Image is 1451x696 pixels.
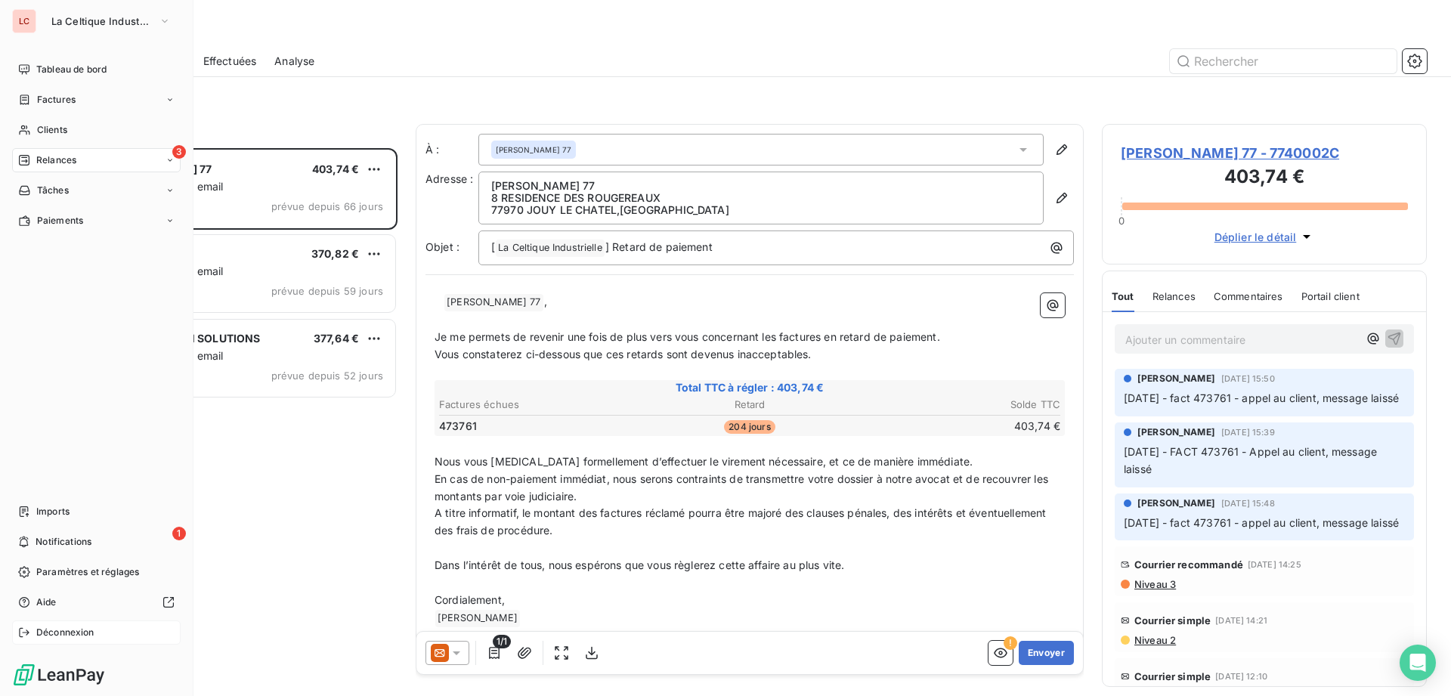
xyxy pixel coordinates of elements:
button: Déplier le détail [1210,228,1320,246]
span: Portail client [1301,290,1360,302]
span: Tableau de bord [36,63,107,76]
span: Clients [37,123,67,137]
span: [PERSON_NAME] [1137,372,1215,385]
input: Rechercher [1170,49,1397,73]
span: Déconnexion [36,626,94,639]
span: Tout [1112,290,1134,302]
span: Niveau 2 [1133,634,1176,646]
span: , [544,295,547,308]
span: prévue depuis 59 jours [271,285,383,297]
span: [PERSON_NAME] [1137,496,1215,510]
span: 3 [172,145,186,159]
span: 1/1 [493,635,511,648]
span: Analyse [274,54,314,69]
span: 473761 [439,419,477,434]
span: Notifications [36,535,91,549]
span: Courrier recommandé [1134,558,1243,571]
span: Paramètres et réglages [36,565,139,579]
span: Objet : [425,240,459,253]
span: [DATE] 14:21 [1215,616,1267,625]
span: [DATE] 15:50 [1221,374,1275,383]
span: Je me permets de revenir une fois de plus vers vous concernant les factures en retard de paiement. [435,330,940,343]
th: Solde TTC [855,397,1061,413]
span: [PERSON_NAME] 77 - 7740002C [1121,143,1408,163]
span: La Celtique Industrielle [51,15,153,27]
div: Open Intercom Messenger [1400,645,1436,681]
span: Déplier le détail [1214,229,1297,245]
span: Effectuées [203,54,257,69]
span: Adresse : [425,172,473,185]
img: Logo LeanPay [12,663,106,687]
span: Paiements [37,214,83,227]
a: Aide [12,590,181,614]
span: prévue depuis 52 jours [271,370,383,382]
span: Factures [37,93,76,107]
span: La Celtique Industrielle [496,240,605,257]
span: Total TTC à régler : 403,74 € [437,380,1063,395]
span: 403,74 € [312,162,359,175]
span: [DATE] 15:39 [1221,428,1275,437]
span: Imports [36,505,70,518]
td: 403,74 € [855,418,1061,435]
span: Niveau 3 [1133,578,1176,590]
span: prévue depuis 66 jours [271,200,383,212]
span: [DATE] 14:25 [1248,560,1301,569]
span: En cas de non-paiement immédiat, nous serons contraints de transmettre votre dossier à notre avoc... [435,472,1051,503]
span: Tâches [37,184,69,197]
span: [DATE] 12:10 [1215,672,1267,681]
span: [DATE] 15:48 [1221,499,1275,508]
p: [PERSON_NAME] 77 [491,180,1031,192]
span: [DATE] - FACT 473761 - Appel au client, message laissé [1124,445,1380,475]
span: Dans l’intérêt de tous, nous espérons que vous règlerez cette affaire au plus vite. [435,558,844,571]
span: A titre informatif, le montant des factures réclamé pourra être majoré des clauses pénales, des i... [435,506,1049,537]
span: [PERSON_NAME] [435,610,520,627]
p: 8 RESIDENCE DES ROUGEREAUX [491,192,1031,204]
span: 204 jours [724,420,775,434]
span: Commentaires [1214,290,1283,302]
span: Relances [36,153,76,167]
span: [DATE] - fact 473761 - appel au client, message laissé [1124,516,1399,529]
div: LC [12,9,36,33]
button: Envoyer [1019,641,1074,665]
div: grid [73,148,398,696]
span: 1 [172,527,186,540]
span: 0 [1118,215,1125,227]
h3: 403,74 € [1121,163,1408,193]
span: [ [491,240,495,253]
span: Aide [36,595,57,609]
span: [PERSON_NAME] 77 [496,144,571,155]
span: 377,64 € [314,332,359,345]
span: 370,82 € [311,247,359,260]
span: ] Retard de paiement [605,240,713,253]
span: Nous vous [MEDICAL_DATA] formellement d’effectuer le virement nécessaire, et ce de manière immédi... [435,455,973,468]
span: Vous constaterez ci-dessous que ces retards sont devenus inacceptables. [435,348,812,360]
span: Cordialement, [435,593,505,606]
th: Retard [646,397,852,413]
span: Courrier simple [1134,614,1211,626]
span: Courrier simple [1134,670,1211,682]
p: 77970 JOUY LE CHATEL , [GEOGRAPHIC_DATA] [491,204,1031,216]
th: Factures échues [438,397,645,413]
span: [PERSON_NAME] 77 [444,294,543,311]
span: [DATE] - fact 473761 - appel au client, message laissé [1124,391,1399,404]
span: Relances [1152,290,1196,302]
label: À : [425,142,478,157]
span: [PERSON_NAME] [1137,425,1215,439]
